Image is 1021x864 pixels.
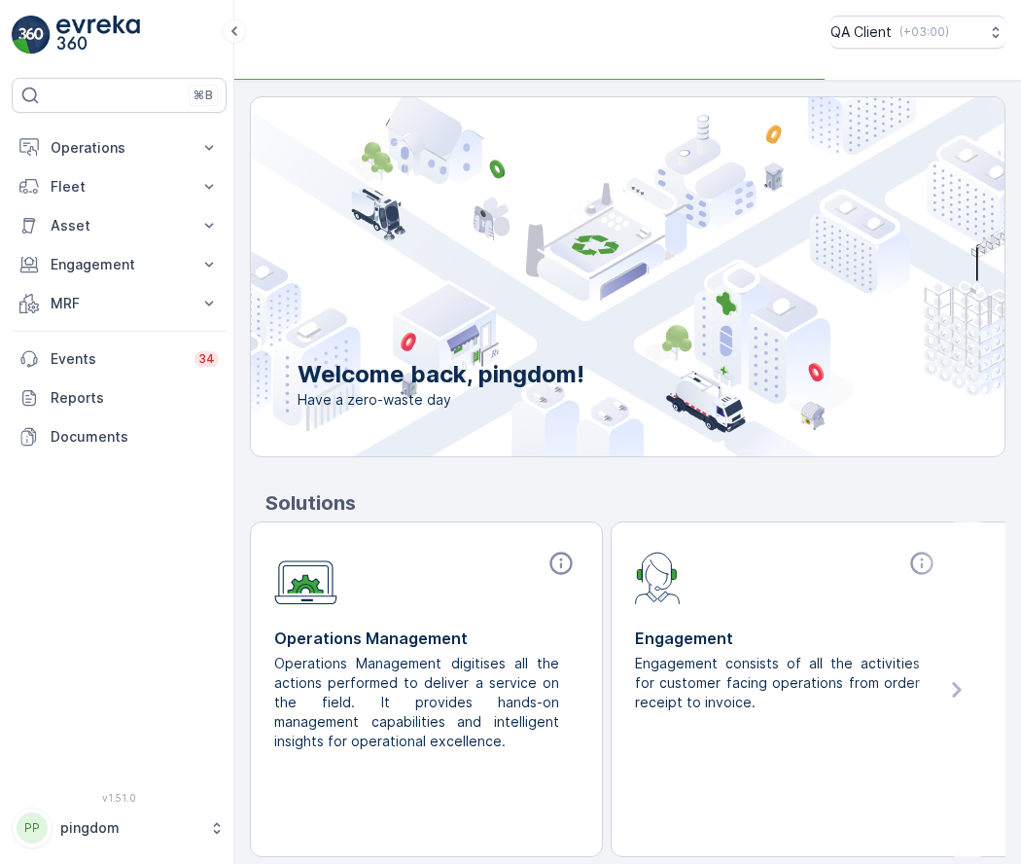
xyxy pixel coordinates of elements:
p: Operations [51,138,188,158]
p: Engagement [635,627,939,650]
button: Operations [12,128,227,167]
p: ⌘B [194,88,213,103]
p: Operations Management digitises all the actions performed to deliver a service on the field. It p... [274,654,563,751]
button: Asset [12,206,227,245]
button: PPpingdom [12,808,227,848]
p: Reports [51,388,219,408]
p: QA Client [830,22,892,42]
p: Asset [51,216,188,235]
button: QA Client(+03:00) [830,16,1005,49]
a: Documents [12,417,227,456]
p: Documents [51,427,219,447]
button: Engagement [12,245,227,284]
p: Engagement [51,255,188,274]
p: Solutions [265,488,1005,518]
p: Operations Management [274,627,579,650]
a: Reports [12,378,227,417]
button: Fleet [12,167,227,206]
p: Fleet [51,177,188,197]
img: city illustration [163,97,1004,456]
a: Events34 [12,340,227,378]
p: Engagement consists of all the activities for customer facing operations from order receipt to in... [635,654,924,712]
span: Have a zero-waste day [298,390,584,410]
div: PP [17,812,48,844]
p: Events [51,349,183,369]
img: logo_light-DOdMpM7g.png [56,16,140,54]
p: 34 [198,351,215,367]
span: v 1.51.0 [12,792,227,804]
p: Welcome back, pingdom! [298,359,584,390]
p: ( +03:00 ) [899,24,949,40]
p: pingdom [60,818,199,838]
img: logo [12,16,51,54]
button: MRF [12,284,227,323]
img: module-icon [635,550,681,604]
p: MRF [51,294,188,313]
img: module-icon [274,550,337,605]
